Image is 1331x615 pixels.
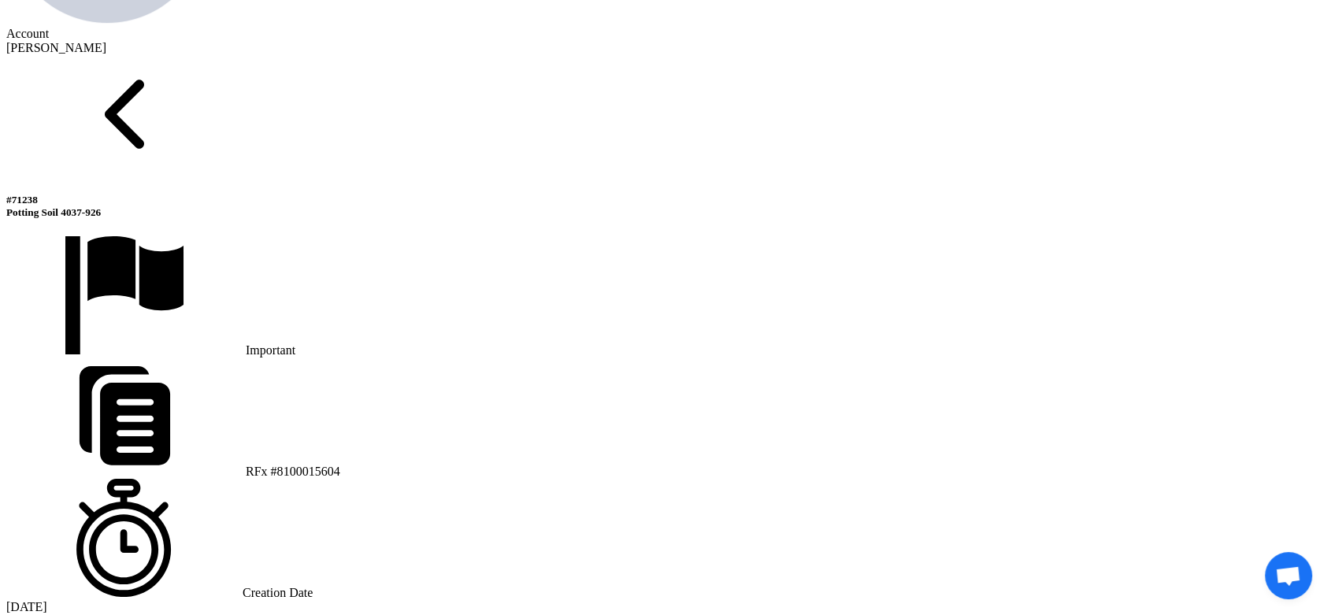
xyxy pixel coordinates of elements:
[6,41,1325,55] div: [PERSON_NAME]
[6,27,1325,41] div: Account
[1265,552,1312,599] a: Open chat
[246,343,295,357] span: Important
[246,465,268,478] span: RFx
[6,479,1325,600] div: Creation Date
[6,194,1325,219] h5: Potting Soil 4037-926
[6,600,1325,614] div: [DATE]
[6,194,1325,206] div: #71238
[6,206,101,218] span: Potting Soil 4037-926
[271,465,340,478] span: #8100015604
